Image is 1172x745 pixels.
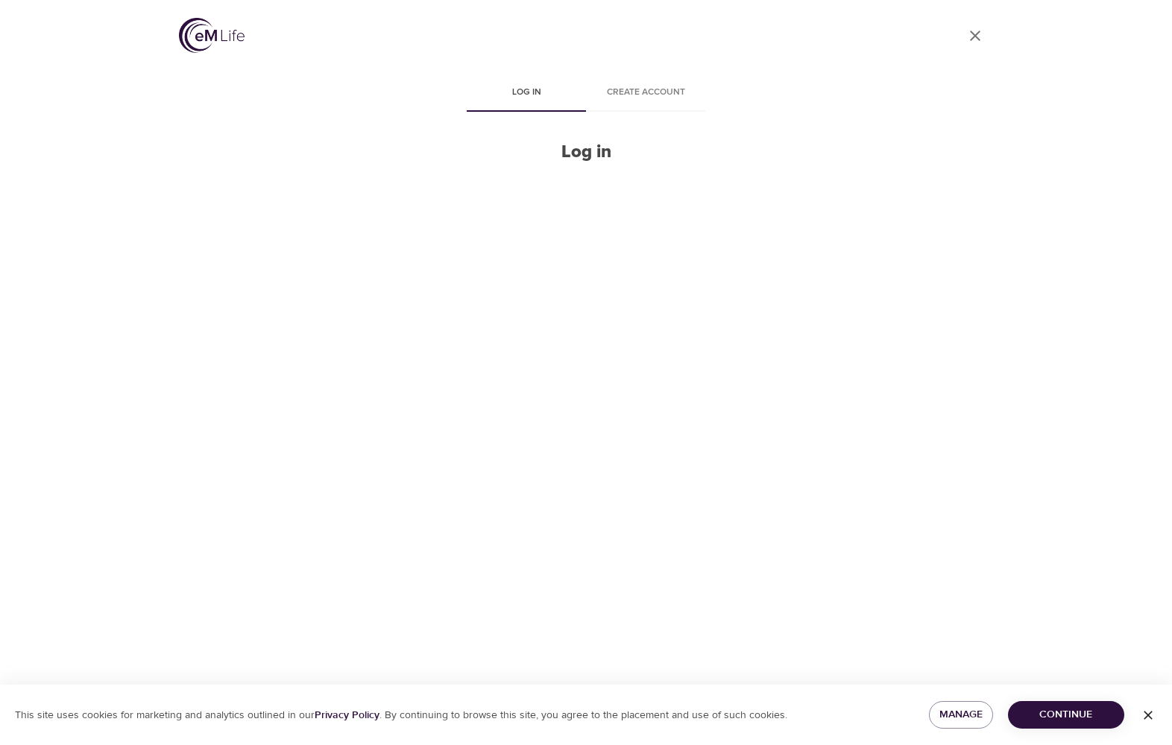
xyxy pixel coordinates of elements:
[476,85,577,101] span: Log in
[595,85,696,101] span: Create account
[315,708,379,722] a: Privacy Policy
[941,706,981,724] span: Manage
[929,701,993,729] button: Manage
[467,142,705,163] h2: Log in
[1020,706,1113,724] span: Continue
[467,76,705,112] div: disabled tabs example
[1008,701,1125,729] button: Continue
[179,18,245,53] img: logo
[957,18,993,54] a: close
